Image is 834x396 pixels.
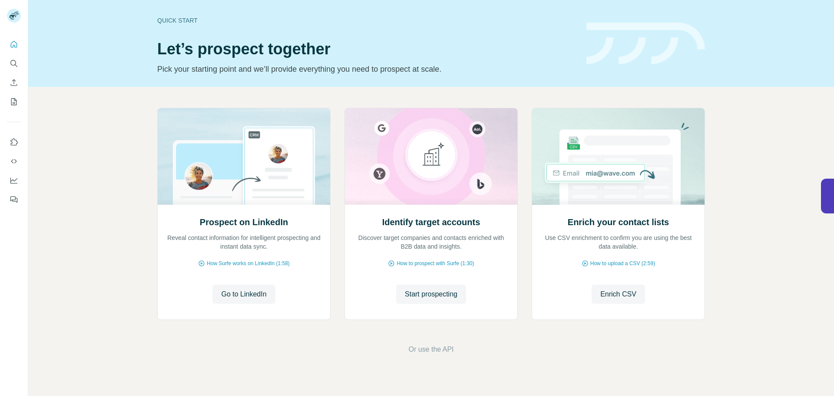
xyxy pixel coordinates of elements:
img: banner [586,23,705,65]
button: Start prospecting [396,285,466,304]
p: Reveal contact information for intelligent prospecting and instant data sync. [166,233,321,251]
img: Enrich your contact lists [532,108,705,205]
h2: Enrich your contact lists [568,216,669,228]
button: Dashboard [7,173,21,188]
h2: Identify target accounts [382,216,480,228]
button: Or use the API [408,344,453,355]
span: How Surfe works on LinkedIn (1:58) [207,260,290,267]
p: Discover target companies and contacts enriched with B2B data and insights. [354,233,509,251]
span: Enrich CSV [600,289,636,299]
button: Quick start [7,37,21,52]
button: Enrich CSV [7,75,21,90]
span: Go to LinkedIn [221,289,266,299]
button: Search [7,56,21,71]
span: How to prospect with Surfe (1:30) [397,260,474,267]
img: Identify target accounts [344,108,518,205]
button: Use Surfe on LinkedIn [7,134,21,150]
p: Pick your starting point and we’ll provide everything you need to prospect at scale. [157,63,576,75]
span: Start prospecting [405,289,457,299]
button: Feedback [7,192,21,207]
button: Use Surfe API [7,153,21,169]
h2: Prospect on LinkedIn [200,216,288,228]
p: Use CSV enrichment to confirm you are using the best data available. [541,233,696,251]
h1: Let’s prospect together [157,40,576,58]
button: My lists [7,94,21,110]
button: Enrich CSV [592,285,645,304]
button: Go to LinkedIn [212,285,275,304]
span: How to upload a CSV (2:59) [590,260,655,267]
div: Quick start [157,16,576,25]
img: Prospect on LinkedIn [157,108,331,205]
